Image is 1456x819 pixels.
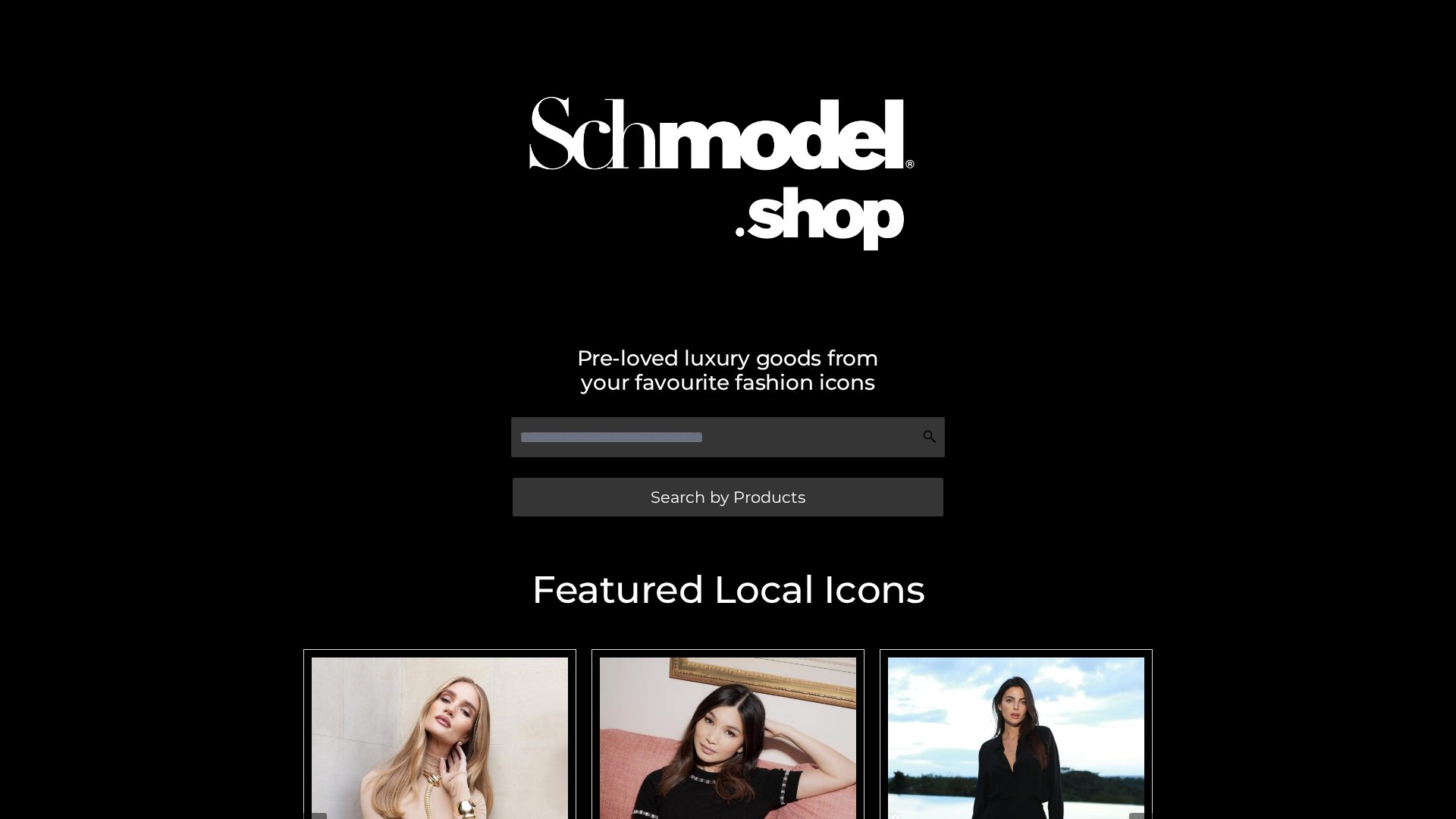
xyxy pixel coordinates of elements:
h2: Pre-loved luxury goods from your favourite fashion icons [296,346,1160,394]
a: Search by Products [513,478,943,516]
h2: Featured Local Icons​ [296,571,1160,609]
img: Search Icon [922,429,937,444]
span: Search by Products [651,489,805,505]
